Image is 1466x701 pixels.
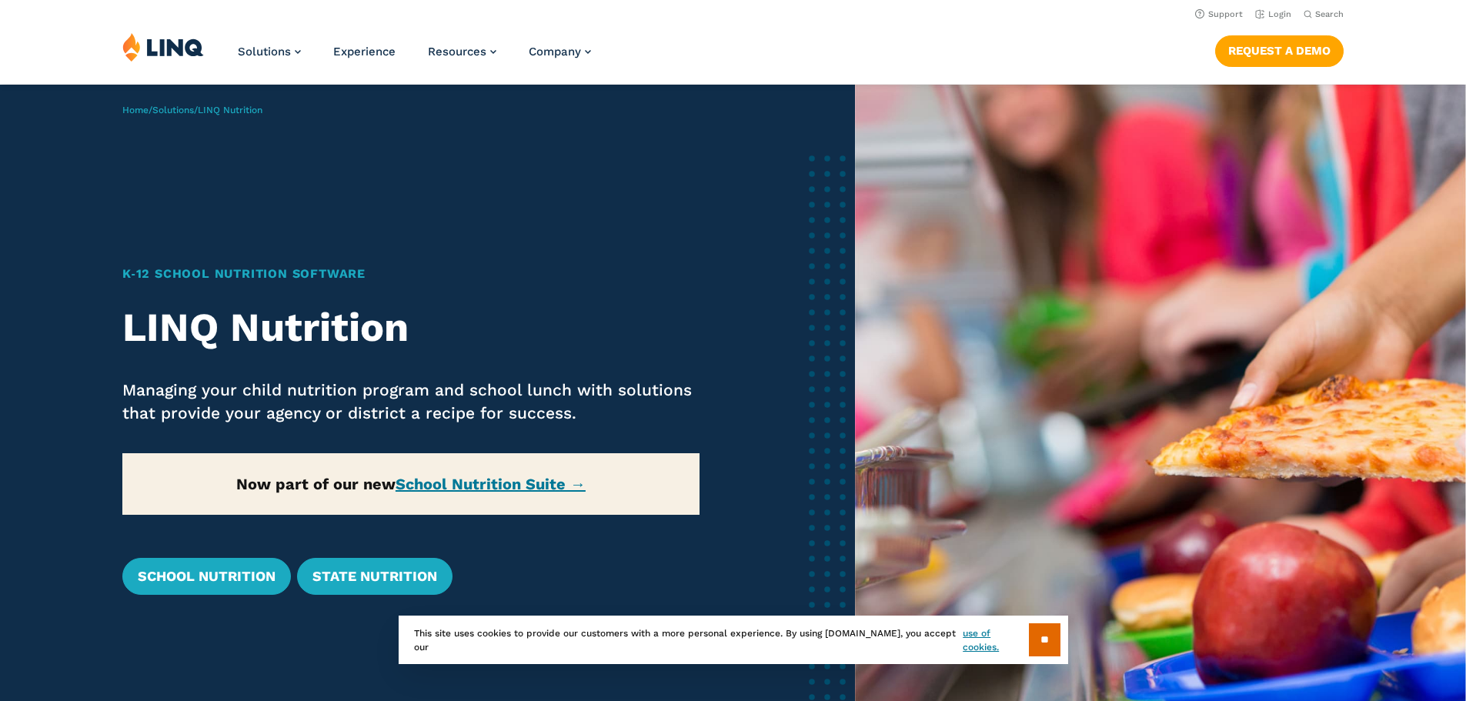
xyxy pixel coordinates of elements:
[238,45,301,58] a: Solutions
[122,265,700,283] h1: K‑12 School Nutrition Software
[236,475,586,493] strong: Now part of our new
[1215,32,1344,66] nav: Button Navigation
[1195,9,1243,19] a: Support
[122,379,700,425] p: Managing your child nutrition program and school lunch with solutions that provide your agency or...
[428,45,486,58] span: Resources
[238,32,591,83] nav: Primary Navigation
[122,105,262,115] span: / /
[428,45,496,58] a: Resources
[122,32,204,62] img: LINQ | K‑12 Software
[529,45,581,58] span: Company
[238,45,291,58] span: Solutions
[399,616,1068,664] div: This site uses cookies to provide our customers with a more personal experience. By using [DOMAIN...
[1215,35,1344,66] a: Request a Demo
[963,626,1028,654] a: use of cookies.
[122,105,149,115] a: Home
[1315,9,1344,19] span: Search
[297,558,452,595] a: State Nutrition
[198,105,262,115] span: LINQ Nutrition
[122,304,409,351] strong: LINQ Nutrition
[1255,9,1291,19] a: Login
[333,45,396,58] a: Experience
[396,475,586,493] a: School Nutrition Suite →
[529,45,591,58] a: Company
[122,558,291,595] a: School Nutrition
[152,105,194,115] a: Solutions
[1304,8,1344,20] button: Open Search Bar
